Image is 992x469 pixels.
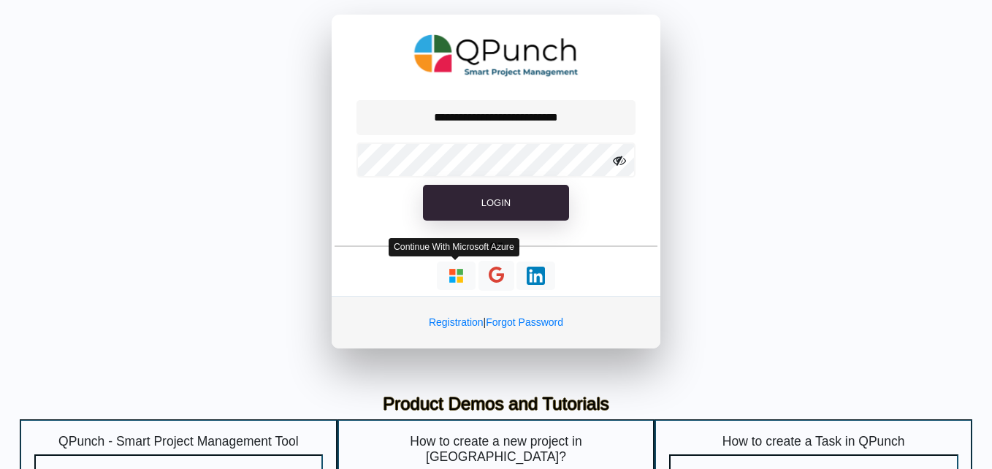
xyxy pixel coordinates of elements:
[31,394,961,415] h3: Product Demos and Tutorials
[527,267,545,285] img: Loading...
[447,267,465,285] img: Loading...
[414,29,579,82] img: QPunch
[429,316,484,328] a: Registration
[389,238,519,256] div: Continue With Microsoft Azure
[351,434,641,465] h5: How to create a new project in [GEOGRAPHIC_DATA]?
[34,434,324,449] h5: QPunch - Smart Project Management Tool
[486,316,563,328] a: Forgot Password
[332,296,660,348] div: |
[669,434,958,449] h5: How to create a Task in QPunch
[423,185,569,221] button: Login
[516,262,555,290] button: Continue With LinkedIn
[478,261,514,291] button: Continue With Google
[481,197,511,208] span: Login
